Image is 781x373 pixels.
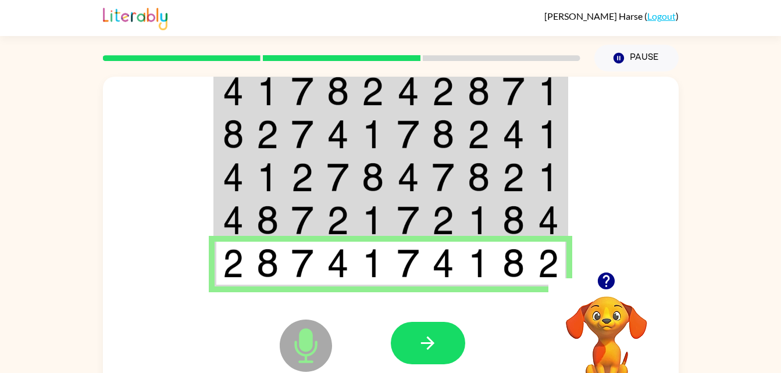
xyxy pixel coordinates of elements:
img: 7 [327,163,349,192]
img: 4 [432,249,454,278]
img: 1 [256,77,279,106]
img: 2 [432,77,454,106]
img: 8 [468,163,490,192]
img: 1 [538,163,559,192]
img: 1 [538,120,559,149]
img: 4 [397,163,419,192]
img: 2 [223,249,244,278]
img: 4 [223,163,244,192]
img: 8 [432,120,454,149]
img: 2 [502,163,525,192]
img: 7 [432,163,454,192]
img: 2 [362,77,384,106]
img: 8 [468,77,490,106]
img: 4 [223,206,244,235]
img: 7 [397,206,419,235]
img: 7 [397,120,419,149]
img: 2 [291,163,313,192]
div: ( ) [544,10,679,21]
img: 4 [538,206,559,235]
img: 8 [327,77,349,106]
img: 1 [538,77,559,106]
img: 4 [327,120,349,149]
img: 2 [538,249,559,278]
img: 7 [291,249,313,278]
img: 1 [362,206,384,235]
img: 4 [223,77,244,106]
img: 7 [397,249,419,278]
img: 4 [327,249,349,278]
img: 8 [256,249,279,278]
img: 1 [468,206,490,235]
img: 8 [256,206,279,235]
img: Literably [103,5,167,30]
img: 2 [256,120,279,149]
img: 8 [223,120,244,149]
img: 8 [502,206,525,235]
img: 8 [362,163,384,192]
img: 4 [397,77,419,106]
img: 2 [432,206,454,235]
img: 7 [291,77,313,106]
a: Logout [647,10,676,21]
img: 4 [502,120,525,149]
img: 8 [502,249,525,278]
img: 1 [362,249,384,278]
span: [PERSON_NAME] Harse [544,10,644,21]
button: Pause [594,45,679,71]
img: 1 [256,163,279,192]
img: 7 [502,77,525,106]
img: 7 [291,206,313,235]
img: 7 [291,120,313,149]
img: 1 [468,249,490,278]
img: 2 [468,120,490,149]
img: 2 [327,206,349,235]
img: 1 [362,120,384,149]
